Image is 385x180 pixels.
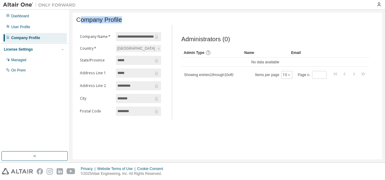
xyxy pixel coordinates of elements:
[47,168,53,175] img: instagram.svg
[57,168,63,175] img: linkedin.svg
[67,168,75,175] img: youtube.svg
[3,2,79,8] img: Altair One
[11,58,26,62] div: Managed
[181,36,230,43] span: Administrators (0)
[81,171,167,176] p: © 2025 Altair Engineering, Inc. All Rights Reserved.
[80,58,112,63] label: State/Province
[11,35,40,40] div: Company Profile
[298,71,327,79] span: Page n.
[4,47,33,52] div: License Settings
[80,96,112,101] label: City
[116,45,156,52] div: [GEOGRAPHIC_DATA]
[80,71,112,75] label: Address Line 1
[283,72,291,77] button: 10
[80,46,112,51] label: Country
[244,48,286,58] div: Name
[11,25,30,29] div: User Profile
[80,83,112,88] label: Address Line 2
[184,51,204,55] span: Admin Type
[80,34,112,39] label: Company Name
[97,166,137,171] div: Website Terms of Use
[76,16,122,23] span: Company Profile
[2,168,33,175] img: altair_logo.svg
[291,48,317,58] div: Email
[116,45,161,52] div: [GEOGRAPHIC_DATA]
[11,14,29,18] div: Dashboard
[81,166,97,171] div: Privacy
[37,168,43,175] img: facebook.svg
[255,71,292,79] span: Items per page
[181,58,349,67] td: No data available
[137,166,166,171] div: Cookie Consent
[184,73,233,77] span: Showing entries 1 through 10 of 0
[80,109,112,114] label: Postal Code
[11,68,26,73] div: On Prem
